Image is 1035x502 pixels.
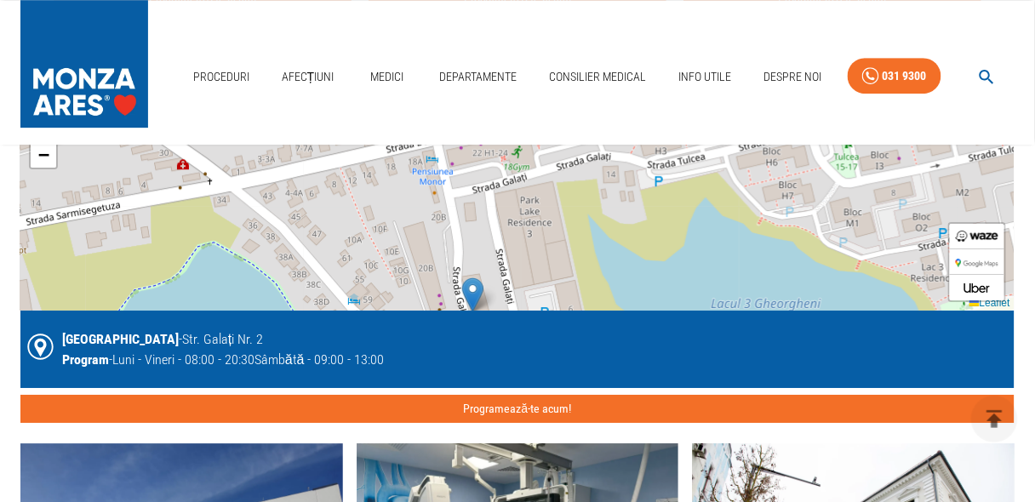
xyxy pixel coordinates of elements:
div: 031 9300 [883,66,927,87]
a: 031 9300 [848,58,941,94]
a: Afecțiuni [275,60,341,94]
span: Program [62,351,109,368]
a: Proceduri [186,60,256,94]
a: Medici [359,60,414,94]
span: − [38,144,49,165]
button: delete [971,396,1018,442]
div: - Str. Galați Nr. 2 [62,329,385,350]
a: Despre Noi [758,60,829,94]
a: Leaflet [969,297,1010,309]
div: - Luni - Vineri - 08:00 - 20:30 Sâmbătă - 09:00 - 13:00 [62,350,385,370]
a: Zoom out [31,142,56,168]
img: Call an Uber [964,283,990,293]
a: Departamente [433,60,524,94]
span: [GEOGRAPHIC_DATA] [62,331,179,347]
a: Consilier Medical [543,60,654,94]
img: Marker [462,277,483,312]
button: Programează-te acum! [20,395,1015,423]
img: Waze Directions [956,231,998,242]
a: Info Utile [672,60,739,94]
img: Google Maps Directions [956,259,998,267]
